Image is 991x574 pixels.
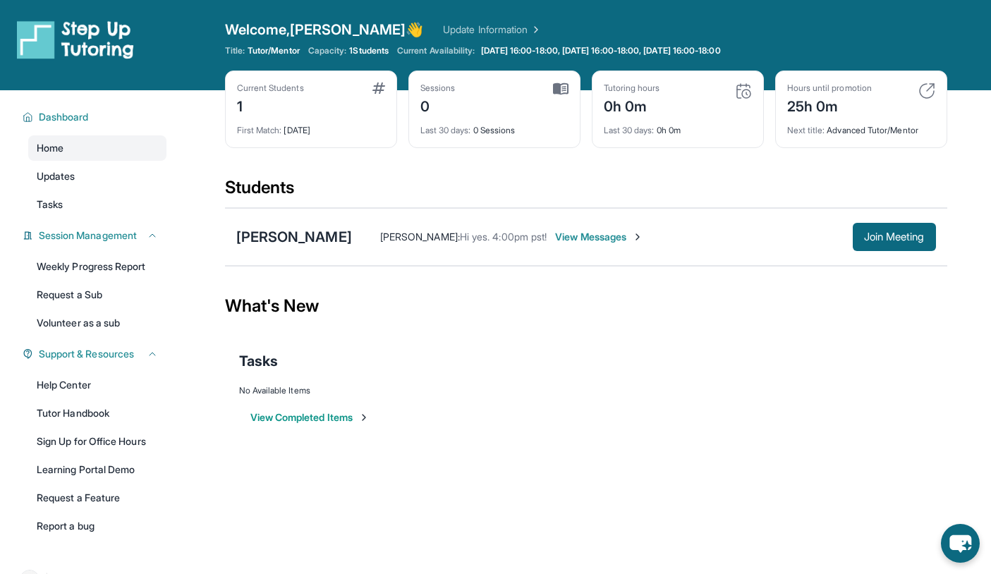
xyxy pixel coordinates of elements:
span: Title: [225,45,245,56]
span: Hi yes. 4:00pm pst! [460,231,547,243]
span: Session Management [39,228,137,243]
div: [DATE] [237,116,385,136]
a: Learning Portal Demo [28,457,166,482]
div: Sessions [420,83,456,94]
div: 0 [420,94,456,116]
a: Updates [28,164,166,189]
span: [DATE] 16:00-18:00, [DATE] 16:00-18:00, [DATE] 16:00-18:00 [481,45,721,56]
button: View Completed Items [250,410,370,425]
span: Welcome, [PERSON_NAME] 👋 [225,20,424,39]
div: Current Students [237,83,304,94]
img: card [735,83,752,99]
span: Capacity: [308,45,347,56]
img: Chevron Right [528,23,542,37]
span: Dashboard [39,110,89,124]
div: What's New [225,275,947,337]
a: Tutor Handbook [28,401,166,426]
button: Support & Resources [33,347,158,361]
span: Last 30 days : [604,125,655,135]
img: card [918,83,935,99]
div: Advanced Tutor/Mentor [787,116,935,136]
div: 0h 0m [604,116,752,136]
div: Students [225,176,947,207]
span: Tasks [239,351,278,371]
div: 0h 0m [604,94,660,116]
div: 25h 0m [787,94,872,116]
a: Sign Up for Office Hours [28,429,166,454]
a: Help Center [28,372,166,398]
span: Next title : [787,125,825,135]
div: Tutoring hours [604,83,660,94]
div: Hours until promotion [787,83,872,94]
span: Last 30 days : [420,125,471,135]
span: View Messages [555,230,643,244]
button: Session Management [33,228,158,243]
img: card [553,83,569,95]
a: Request a Feature [28,485,166,511]
span: Current Availability: [397,45,475,56]
span: Support & Resources [39,347,134,361]
a: Request a Sub [28,282,166,307]
span: 1 Students [349,45,389,56]
div: 1 [237,94,304,116]
span: Tutor/Mentor [248,45,300,56]
span: First Match : [237,125,282,135]
a: Weekly Progress Report [28,254,166,279]
a: [DATE] 16:00-18:00, [DATE] 16:00-18:00, [DATE] 16:00-18:00 [478,45,724,56]
span: Tasks [37,197,63,212]
img: card [372,83,385,94]
span: Updates [37,169,75,183]
span: Home [37,141,63,155]
a: Report a bug [28,513,166,539]
a: Volunteer as a sub [28,310,166,336]
a: Home [28,135,166,161]
a: Tasks [28,192,166,217]
button: Join Meeting [853,223,936,251]
img: Chevron-Right [632,231,643,243]
span: Join Meeting [864,233,925,241]
button: Dashboard [33,110,158,124]
div: 0 Sessions [420,116,569,136]
img: logo [17,20,134,59]
a: Update Information [443,23,542,37]
div: No Available Items [239,385,933,396]
div: [PERSON_NAME] [236,227,352,247]
span: [PERSON_NAME] : [380,231,460,243]
button: chat-button [941,524,980,563]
